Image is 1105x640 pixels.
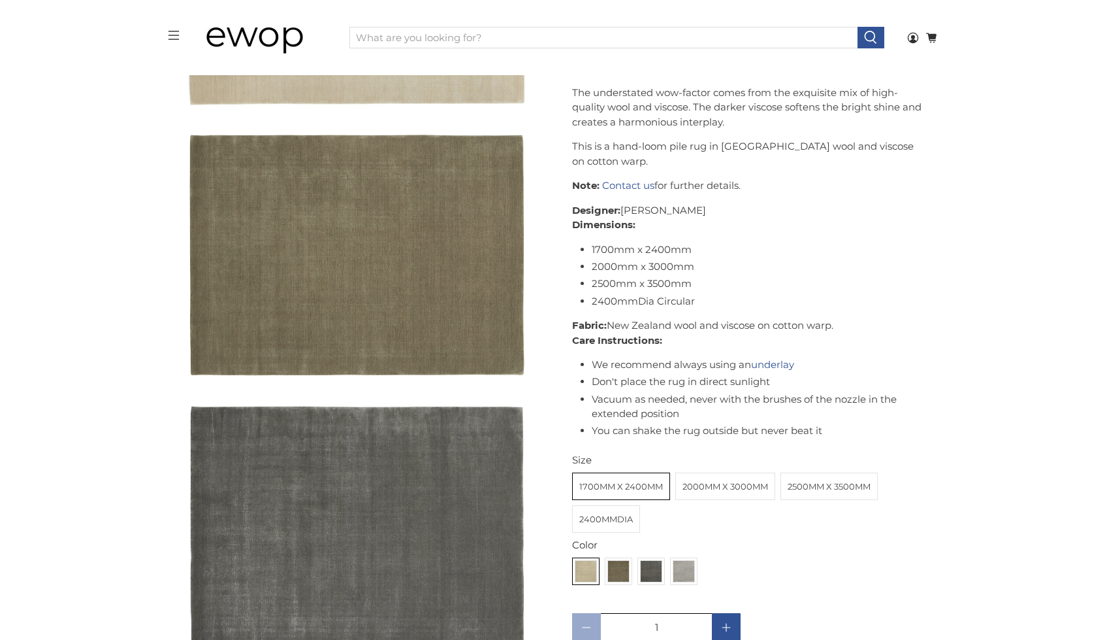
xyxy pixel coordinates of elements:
[592,358,925,373] li: We recommend always using an
[592,260,925,275] li: 2000mm x 3000mm
[592,375,925,390] li: Don't place the rug in direct sunlight
[573,506,639,532] label: 2400mmDia
[180,126,533,384] a: Valhal Rug
[572,139,925,169] p: This is a hand-loom pile rug in [GEOGRAPHIC_DATA] wool and viscose on cotton warp.
[572,218,635,231] strong: Dimensions:
[573,473,669,499] label: 1700mm x 2400mm
[592,277,925,292] li: 2500mm x 3500mm
[781,473,877,499] label: 2500mm x 3500mm
[572,334,662,346] strong: Care Instructions:
[592,294,925,309] li: 2400mmDia Circular
[654,179,741,192] span: for further details.
[572,86,925,130] p: The understated wow-factor comes from the exquisite mix of high-quality wool and viscose. The dar...
[572,319,607,331] strong: Fabric:
[676,473,775,499] label: 2000mm x 3000mm
[751,358,794,371] a: underlay
[572,318,925,348] p: New Zealand wool and viscose on cotton warp.
[572,538,925,553] div: Color
[592,243,925,258] li: 1700mm x 2400mm
[602,179,654,192] a: Contact us
[572,204,620,216] strong: Designer:
[592,392,925,422] li: Vacuum as needed, never with the brushes of the nozzle in the extended position
[572,453,925,468] div: Size
[572,203,925,233] p: [PERSON_NAME]
[349,27,857,49] input: What are you looking for?
[592,424,925,439] li: You can shake the rug outside but never beat it
[572,179,600,192] strong: Note:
